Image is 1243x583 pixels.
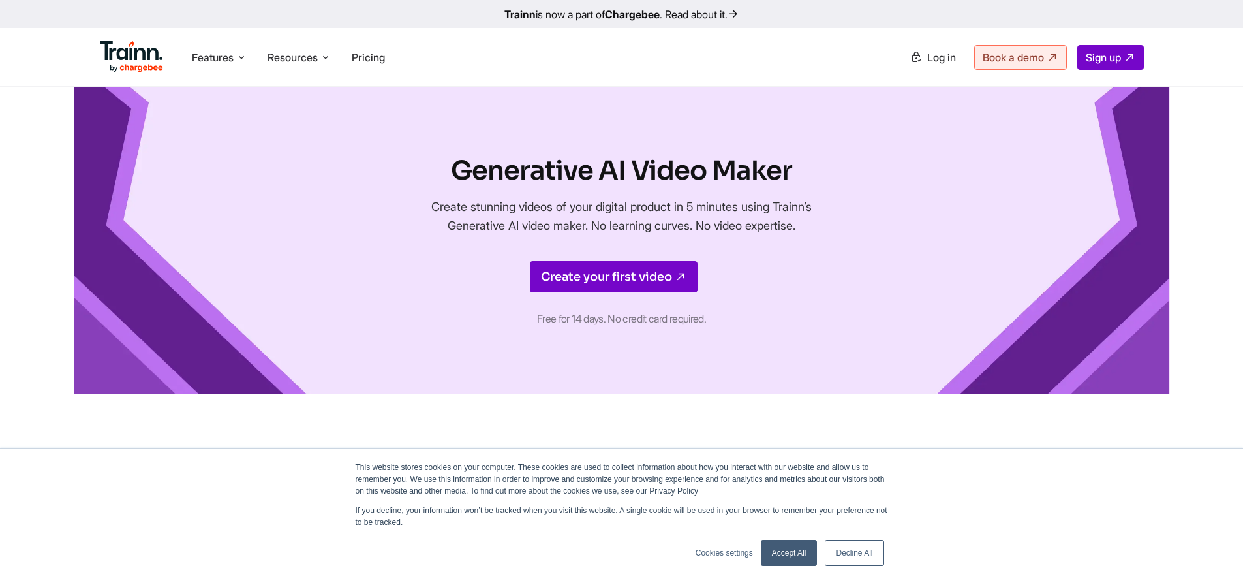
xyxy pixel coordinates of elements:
[927,51,956,64] span: Log in
[974,45,1067,70] a: Book a demo
[100,41,164,72] img: Trainn Logo
[356,462,888,497] p: This website stores cookies on your computer. These cookies are used to collect information about...
[696,547,753,559] a: Cookies settings
[192,50,234,65] span: Features
[605,8,660,21] b: Chargebee
[825,540,883,566] a: Decline All
[403,197,840,235] p: Create stunning videos of your digital product in 5 minutes using Trainn’s Generative AI video ma...
[761,540,818,566] a: Accept All
[1077,45,1144,70] a: Sign up
[356,505,888,528] p: If you decline, your information won’t be tracked when you visit this website. A single cookie wi...
[530,261,698,292] a: Create your first video
[902,46,964,69] a: Log in
[504,8,536,21] b: Trainn
[1178,520,1243,583] iframe: Chat Widget
[268,50,318,65] span: Resources
[1086,51,1121,64] span: Sign up
[352,51,385,64] a: Pricing
[403,153,840,189] h1: Generative AI Video Maker
[983,51,1044,64] span: Book a demo
[403,308,840,329] p: Free for 14 days. No credit card required.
